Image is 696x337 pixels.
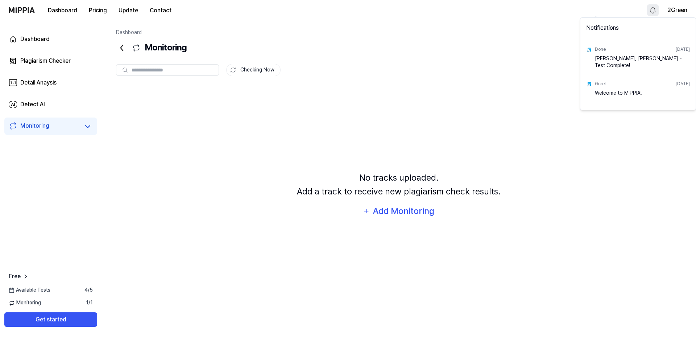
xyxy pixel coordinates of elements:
div: [PERSON_NAME], [PERSON_NAME] - Test Complete! [595,55,690,70]
img: test result icon [586,47,592,53]
div: [DATE] [676,46,690,53]
div: Done [595,46,606,53]
img: test result icon [586,81,592,87]
div: Greet [595,81,606,87]
div: Notifications [582,19,694,40]
div: [DATE] [676,81,690,87]
div: Welcome to MIPPIA! [595,90,690,104]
